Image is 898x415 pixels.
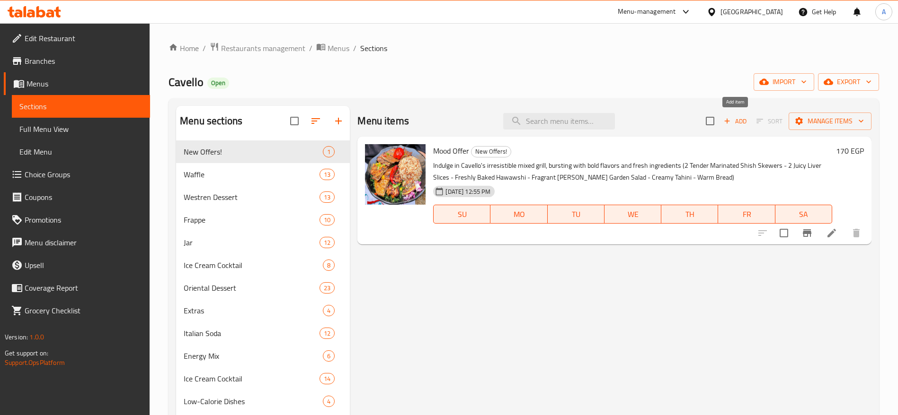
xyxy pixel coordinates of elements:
span: Select section [700,111,720,131]
span: New Offers! [184,146,323,157]
span: 14 [320,374,334,383]
div: Waffle13 [176,163,350,186]
span: Promotions [25,214,142,225]
input: search [503,113,615,130]
span: Choice Groups [25,169,142,180]
h2: Menu sections [180,114,242,128]
span: Frappe [184,214,320,225]
span: Edit Menu [19,146,142,157]
div: Low-Calorie Dishes4 [176,390,350,413]
button: import [754,73,814,91]
button: delete [845,222,868,244]
span: FR [722,207,771,221]
button: Branch-specific-item [796,222,818,244]
button: MO [490,205,547,224]
span: Sections [19,101,142,112]
span: Menu disclaimer [25,237,142,248]
div: items [323,259,335,271]
span: Coverage Report [25,282,142,294]
span: MO [494,207,543,221]
div: [GEOGRAPHIC_DATA] [720,7,783,17]
a: Menus [4,72,150,95]
div: Energy Mix6 [176,345,350,367]
li: / [203,43,206,54]
span: Restaurants management [221,43,305,54]
span: Mood Offer [433,144,469,158]
span: 13 [320,170,334,179]
div: Ice Cream Cocktail14 [176,367,350,390]
a: Promotions [4,208,150,231]
div: items [320,191,335,203]
span: Full Menu View [19,123,142,135]
span: Menus [27,78,142,89]
span: Jar [184,237,320,248]
span: TU [551,207,601,221]
span: Sort sections [304,110,327,132]
div: Oriental Dessert23 [176,277,350,299]
span: Select to update [774,223,794,243]
span: A [882,7,886,17]
span: Waffle [184,169,320,180]
span: Branches [25,55,142,67]
span: 8 [323,261,334,270]
div: Extras4 [176,299,350,322]
span: Italian Soda [184,328,320,339]
p: Indulge in Cavello's irresistible mixed grill, bursting with bold flavors and fresh ingredients (... [433,160,832,183]
div: items [320,282,335,294]
div: Low-Calorie Dishes [184,396,323,407]
span: export [826,76,871,88]
span: SU [437,207,487,221]
button: FR [718,205,775,224]
span: Sections [360,43,387,54]
span: 13 [320,193,334,202]
span: Menus [328,43,349,54]
div: New Offers! [471,146,511,157]
span: Ice Cream Cocktail [184,259,323,271]
a: Menus [316,42,349,54]
div: Oriental Dessert [184,282,320,294]
span: Westren Dessert [184,191,320,203]
a: Grocery Checklist [4,299,150,322]
button: export [818,73,879,91]
div: Italian Soda12 [176,322,350,345]
span: 1 [323,147,334,156]
a: Edit menu item [826,227,837,239]
a: Restaurants management [210,42,305,54]
button: TH [661,205,718,224]
div: Energy Mix [184,350,323,362]
button: Add [720,114,750,129]
div: Extras [184,305,323,316]
span: 12 [320,329,334,338]
span: Upsell [25,259,142,271]
span: 10 [320,216,334,225]
h2: Menu items [357,114,409,128]
button: Add section [327,110,350,132]
span: Grocery Checklist [25,305,142,316]
div: items [323,396,335,407]
span: import [761,76,807,88]
span: Select all sections [285,111,304,131]
a: Menu disclaimer [4,231,150,254]
span: 12 [320,238,334,247]
div: Jar12 [176,231,350,254]
div: items [320,328,335,339]
a: Edit Menu [12,140,150,163]
div: items [320,214,335,225]
button: SU [433,205,490,224]
a: Support.OpsPlatform [5,356,65,369]
button: TU [548,205,605,224]
nav: breadcrumb [169,42,879,54]
div: New Offers!1 [176,140,350,163]
div: Menu-management [618,6,676,17]
div: Open [207,78,229,89]
div: items [323,350,335,362]
div: Westren Dessert13 [176,186,350,208]
span: WE [608,207,658,221]
div: items [320,373,335,384]
span: Add [722,116,748,127]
